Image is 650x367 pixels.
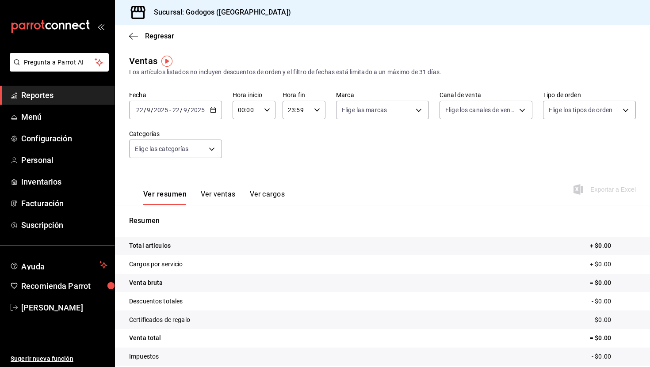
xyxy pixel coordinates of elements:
label: Hora fin [283,92,325,98]
input: ---- [190,106,205,114]
label: Categorías [129,131,222,137]
span: Elige las categorías [135,144,189,153]
span: Ayuda [21,260,96,270]
button: Regresar [129,32,174,40]
span: Reportes [21,89,107,101]
label: Hora inicio [233,92,275,98]
span: Suscripción [21,219,107,231]
span: Elige las marcas [342,106,387,114]
label: Marca [336,92,429,98]
span: Elige los canales de venta [445,106,516,114]
p: + $0.00 [590,260,636,269]
span: Pregunta a Parrot AI [24,58,95,67]
p: Resumen [129,216,636,226]
p: - $0.00 [592,315,636,325]
span: Sugerir nueva función [11,354,107,363]
p: Descuentos totales [129,297,183,306]
span: / [144,106,146,114]
span: Facturación [21,197,107,209]
button: Ver ventas [201,190,236,205]
p: + $0.00 [590,241,636,250]
p: Impuestos [129,352,159,361]
img: Tooltip marker [161,56,172,67]
label: Fecha [129,92,222,98]
button: Pregunta a Parrot AI [10,53,109,72]
span: Regresar [145,32,174,40]
span: / [187,106,190,114]
div: Los artículos listados no incluyen descuentos de orden y el filtro de fechas está limitado a un m... [129,68,636,77]
p: = $0.00 [590,333,636,343]
span: Configuración [21,132,107,144]
span: - [169,106,171,114]
p: Certificados de regalo [129,315,190,325]
input: -- [183,106,187,114]
input: ---- [153,106,168,114]
button: Ver resumen [143,190,187,205]
p: - $0.00 [592,352,636,361]
button: open_drawer_menu [97,23,104,30]
span: Inventarios [21,176,107,188]
h3: Sucursal: Godogos ([GEOGRAPHIC_DATA]) [147,7,291,18]
span: Recomienda Parrot [21,280,107,292]
a: Pregunta a Parrot AI [6,64,109,73]
span: / [180,106,183,114]
input: -- [172,106,180,114]
label: Tipo de orden [543,92,636,98]
p: Cargos por servicio [129,260,183,269]
span: [PERSON_NAME] [21,302,107,314]
p: Venta bruta [129,278,163,288]
p: = $0.00 [590,278,636,288]
span: Personal [21,154,107,166]
button: Ver cargos [250,190,285,205]
p: Venta total [129,333,161,343]
label: Canal de venta [440,92,532,98]
span: / [151,106,153,114]
span: Elige los tipos de orden [549,106,612,114]
p: Total artículos [129,241,171,250]
input: -- [146,106,151,114]
div: navigation tabs [143,190,285,205]
span: Menú [21,111,107,123]
input: -- [136,106,144,114]
p: - $0.00 [592,297,636,306]
div: Ventas [129,54,157,68]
